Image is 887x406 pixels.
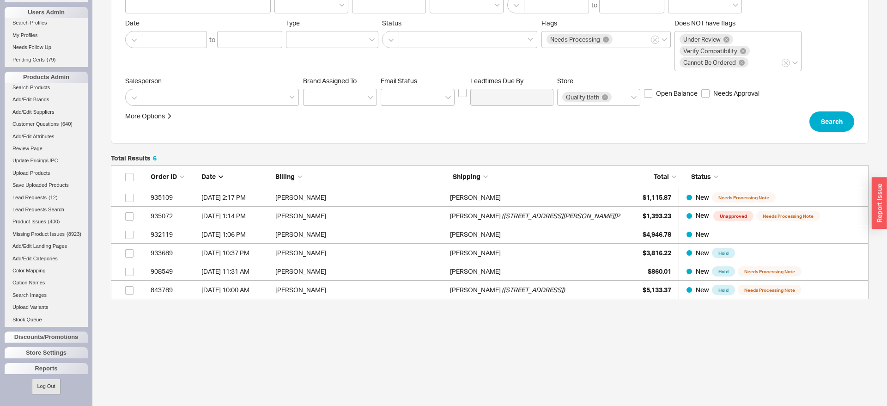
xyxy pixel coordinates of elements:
span: Status [382,19,538,27]
input: Type [291,34,298,45]
div: Billing [275,172,448,181]
a: Add/Edit Landing Pages [5,241,88,251]
div: Date [201,172,271,181]
a: Add/Edit Brands [5,95,88,105]
a: 932119[DATE] 1:06 PM[PERSON_NAME][PERSON_NAME]$4,946.78New [111,225,869,244]
span: Hold [712,266,735,277]
a: 935109[DATE] 2:17 PM[PERSON_NAME][PERSON_NAME]$1,115.87New Needs Processing Note [111,188,869,207]
span: ( 400 ) [48,219,60,224]
span: ( 12 ) [49,195,58,200]
div: [PERSON_NAME] [275,262,445,281]
button: Does NOT have flags [782,59,790,67]
div: 8/20/25 1:14 PM [201,207,271,225]
span: ( [STREET_ADDRESS] ) [502,281,565,299]
a: Missing Product Issues(8923) [5,229,88,239]
div: [PERSON_NAME] [275,281,445,299]
a: Save Uploaded Products [5,180,88,190]
div: 843789 [151,281,197,299]
div: [PERSON_NAME] [275,188,445,207]
input: Does NOT have flags [750,57,756,68]
input: Store [613,92,620,103]
div: to [209,35,215,44]
div: [PERSON_NAME] [450,281,501,299]
span: Needs Processing Note [756,211,820,221]
div: Total [630,172,676,181]
div: 933689 [151,244,197,262]
div: 8/12/25 10:37 PM [201,244,271,262]
span: Brand Assigned To [303,77,357,85]
span: Status [691,172,711,180]
span: Search [821,116,843,127]
div: Status [684,172,863,181]
div: grid [111,188,869,299]
div: [PERSON_NAME] [450,207,501,225]
span: Pending Certs [12,57,45,62]
span: Open Balance [656,89,698,98]
span: Order ID [151,172,177,180]
div: Order ID [151,172,197,181]
span: Flags [541,19,557,27]
svg: open menu [445,96,451,99]
div: 8/20/25 2:17 PM [201,188,271,207]
span: 6 [153,154,157,162]
a: Lead Requests(12) [5,193,88,203]
input: Needs Approval [701,89,710,98]
a: Color Mapping [5,266,88,276]
a: Stock Queue [5,315,88,325]
input: Open Balance [644,89,652,98]
span: Hold [712,248,735,258]
a: Needs Follow Up [5,43,88,52]
span: Store [557,77,573,85]
a: Search Images [5,290,88,300]
span: Needs Processing Note [712,192,776,203]
a: Product Issues(400) [5,217,88,227]
a: 908549[DATE] 11:31 AM[PERSON_NAME][PERSON_NAME]$860.01New HoldNeeds Processing Note [111,262,869,281]
a: Search Products [5,83,88,92]
span: ( [STREET_ADDRESS][PERSON_NAME][PERSON_NAME] ) [502,207,667,225]
a: Customer Questions(640) [5,119,88,129]
span: $1,393.23 [643,212,671,220]
span: Hold [712,285,735,295]
span: New [696,193,709,201]
a: Upload Variants [5,302,88,312]
span: Type [286,19,300,27]
a: 935072[DATE] 1:14 PM[PERSON_NAME][PERSON_NAME]([STREET_ADDRESS][PERSON_NAME][PERSON_NAME])$1,393.... [111,207,869,225]
a: Pending Certs(79) [5,55,88,65]
button: Flags [651,36,659,44]
span: Under Review [683,36,721,43]
div: [PERSON_NAME] [450,262,501,281]
span: ( 640 ) [61,121,73,127]
div: Products Admin [5,72,88,83]
div: [PERSON_NAME] [275,225,445,244]
span: Total [654,172,669,180]
span: Needs Processing [550,36,600,43]
div: 935072 [151,207,197,225]
a: My Profiles [5,31,88,40]
div: 932119 [151,225,197,244]
svg: open menu [339,3,345,7]
a: Add/Edit Attributes [5,132,88,141]
button: Search [809,111,854,132]
svg: open menu [733,3,738,7]
a: Search Profiles [5,18,88,28]
span: Verify Compatibility [683,48,737,54]
div: [PERSON_NAME] [450,188,501,207]
a: Lead Requests Search [5,205,88,215]
div: More Options [125,111,165,121]
a: Add/Edit Categories [5,254,88,264]
span: Salesperson [125,77,299,85]
button: Log Out [32,379,60,394]
div: 1/2/25 10:00 AM [201,281,271,299]
div: 8/20/25 1:06 PM [201,225,271,244]
span: Unapproved [713,211,753,221]
div: [PERSON_NAME] [450,244,501,262]
span: Em ​ ail Status [381,77,417,85]
span: $5,133.37 [643,286,671,294]
div: Users Admin [5,7,88,18]
a: Upload Products [5,168,88,178]
span: ( 8923 ) [67,231,81,237]
a: Update Pricing/UPC [5,156,88,166]
div: Shipping [453,172,626,181]
span: Needs Approval [713,89,759,98]
span: Missing Product Issues [12,231,65,237]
